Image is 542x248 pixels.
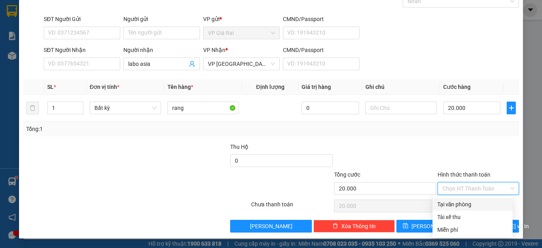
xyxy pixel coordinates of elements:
[458,220,519,233] button: printer[PERSON_NAME] và In
[230,144,248,150] span: Thu Hộ
[437,200,508,209] div: Tại văn phòng
[333,223,338,229] span: delete
[443,84,471,90] span: Cước hàng
[362,79,440,95] th: Ghi chú
[313,220,395,233] button: deleteXóa Thông tin
[123,15,200,23] div: Người gửi
[90,84,119,90] span: Đơn vị tính
[167,102,239,114] input: VD: Bàn, Ghế
[26,125,210,133] div: Tổng: 1
[341,222,376,231] span: Xóa Thông tin
[44,15,120,23] div: SĐT Người Gửi
[403,223,408,229] span: save
[47,84,54,90] span: SL
[302,84,331,90] span: Giá trị hàng
[203,47,225,53] span: VP Nhận
[94,102,156,114] span: Bất kỳ
[203,15,280,23] div: VP gửi
[365,102,437,114] input: Ghi Chú
[123,46,200,54] div: Người nhận
[189,61,195,67] span: user-add
[283,46,359,54] div: CMND/Passport
[44,46,120,54] div: SĐT Người Nhận
[256,84,284,90] span: Định lượng
[411,222,454,231] span: [PERSON_NAME]
[396,220,457,233] button: save[PERSON_NAME]
[334,171,360,178] span: Tổng cước
[437,225,508,234] div: Miễn phí
[250,222,292,231] span: [PERSON_NAME]
[208,58,275,70] span: VP Sài Gòn
[283,15,359,23] div: CMND/Passport
[507,105,515,111] span: plus
[208,27,275,39] span: VP Giá Rai
[250,200,333,214] div: Chưa thanh toán
[167,84,193,90] span: Tên hàng
[302,102,359,114] input: 0
[26,102,39,114] button: delete
[438,171,490,178] label: Hình thức thanh toán
[507,102,516,114] button: plus
[437,213,508,221] div: Tài xế thu
[230,220,311,233] button: [PERSON_NAME]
